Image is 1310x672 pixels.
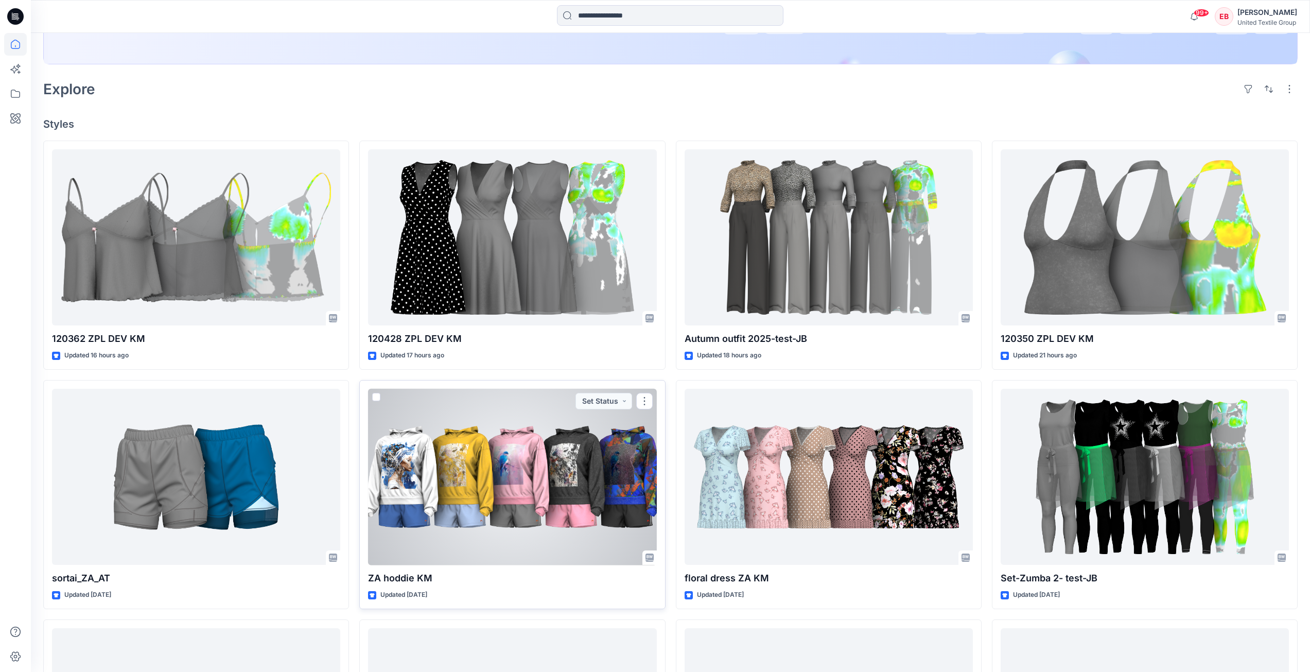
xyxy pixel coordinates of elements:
[685,571,973,585] p: floral dress ZA KM
[368,571,656,585] p: ZA hoddie KM
[697,590,744,600] p: Updated [DATE]
[1013,350,1077,361] p: Updated 21 hours ago
[1237,19,1297,26] div: United Textile Group
[43,81,95,97] h2: Explore
[52,332,340,346] p: 120362 ZPL DEV KM
[1001,389,1289,565] a: Set-Zumba 2- test-JB
[368,389,656,565] a: ZA hoddie KM
[685,389,973,565] a: floral dress ZA KM
[64,350,129,361] p: Updated 16 hours ago
[1215,7,1233,26] div: EB
[52,571,340,585] p: sortai_ZA_AT
[1237,6,1297,19] div: [PERSON_NAME]
[685,149,973,326] a: Autumn outfit 2025-test-JB
[368,332,656,346] p: 120428 ZPL DEV KM
[697,350,761,361] p: Updated 18 hours ago
[43,118,1298,130] h4: Styles
[1001,571,1289,585] p: Set-Zumba 2- test-JB
[380,350,444,361] p: Updated 17 hours ago
[1001,332,1289,346] p: 120350 ZPL DEV KM
[52,149,340,326] a: 120362 ZPL DEV KM
[64,590,111,600] p: Updated [DATE]
[685,332,973,346] p: Autumn outfit 2025-test-JB
[52,389,340,565] a: sortai_ZA_AT
[1194,9,1209,17] span: 99+
[368,149,656,326] a: 120428 ZPL DEV KM
[1013,590,1060,600] p: Updated [DATE]
[380,590,427,600] p: Updated [DATE]
[1001,149,1289,326] a: 120350 ZPL DEV KM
